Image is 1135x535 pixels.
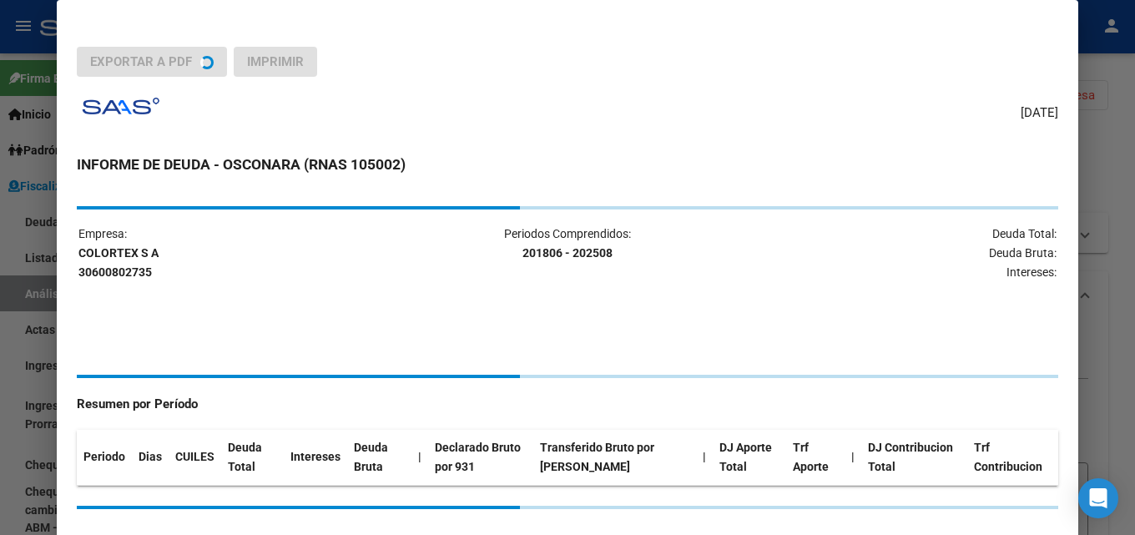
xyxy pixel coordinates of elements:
span: Exportar a PDF [90,54,192,69]
button: Exportar a PDF [77,47,227,77]
th: Deuda Bruta [347,430,411,485]
th: | [845,430,861,485]
th: Declarado Bruto por 931 [428,430,533,485]
th: Trf Contribucion [967,430,1058,485]
strong: 201806 - 202508 [522,246,613,260]
p: Empresa: [78,225,403,281]
h4: Resumen por Período [77,395,1058,414]
th: DJ Aporte Total [713,430,786,485]
div: Open Intercom Messenger [1078,478,1118,518]
th: Transferido Bruto por [PERSON_NAME] [533,430,696,485]
th: DJ Contribucion Total [861,430,967,485]
th: Periodo [77,430,132,485]
th: Trf Aporte [786,430,845,485]
button: Imprimir [234,47,317,77]
th: CUILES [169,430,221,485]
th: | [696,430,713,485]
th: Intereses [284,430,347,485]
th: | [411,430,428,485]
th: Deuda Total [221,430,284,485]
p: Periodos Comprendidos: [405,225,729,263]
h3: INFORME DE DEUDA - OSCONARA (RNAS 105002) [77,154,1058,175]
p: Deuda Total: Deuda Bruta: Intereses: [732,225,1057,281]
th: Dias [132,430,169,485]
strong: COLORTEX S A 30600802735 [78,246,159,279]
span: [DATE] [1021,103,1058,123]
span: Imprimir [247,54,304,69]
